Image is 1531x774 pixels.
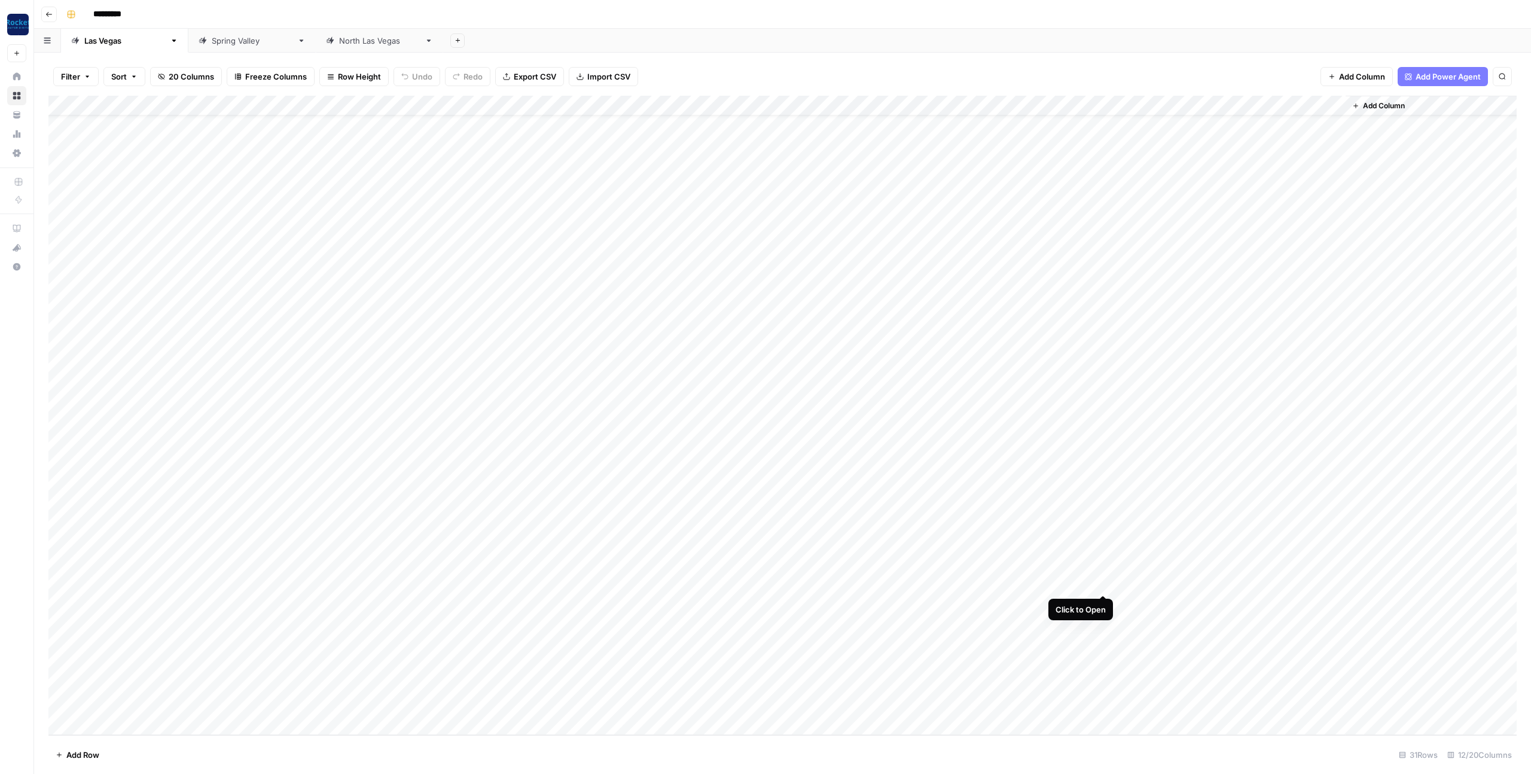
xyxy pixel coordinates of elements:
div: 12/20 Columns [1442,745,1517,764]
span: Import CSV [587,71,630,83]
button: 20 Columns [150,67,222,86]
button: Redo [445,67,490,86]
div: [GEOGRAPHIC_DATA] [84,35,165,47]
button: What's new? [7,238,26,257]
button: Sort [103,67,145,86]
span: Row Height [338,71,381,83]
span: Freeze Columns [245,71,307,83]
span: Sort [111,71,127,83]
button: Undo [394,67,440,86]
span: 20 Columns [169,71,214,83]
button: Add Column [1320,67,1393,86]
span: Undo [412,71,432,83]
img: Rocket Pilots Logo [7,14,29,35]
span: Add Row [66,749,99,761]
span: Export CSV [514,71,556,83]
button: Import CSV [569,67,638,86]
span: Redo [463,71,483,83]
button: Help + Support [7,257,26,276]
div: Click to Open [1056,604,1106,615]
a: Your Data [7,105,26,124]
div: [GEOGRAPHIC_DATA] [339,35,420,47]
button: Add Column [1347,98,1410,114]
span: Add Power Agent [1416,71,1481,83]
div: 31 Rows [1394,745,1442,764]
div: What's new? [8,239,26,257]
a: Usage [7,124,26,144]
a: Browse [7,86,26,105]
button: Export CSV [495,67,564,86]
a: [GEOGRAPHIC_DATA] [188,29,316,53]
a: AirOps Academy [7,219,26,238]
button: Workspace: Rocket Pilots [7,10,26,39]
span: Filter [61,71,80,83]
a: [GEOGRAPHIC_DATA] [316,29,443,53]
a: Home [7,67,26,86]
button: Filter [53,67,99,86]
button: Add Row [48,745,106,764]
div: [GEOGRAPHIC_DATA] [212,35,292,47]
button: Freeze Columns [227,67,315,86]
span: Add Column [1363,100,1405,111]
button: Add Power Agent [1398,67,1488,86]
button: Row Height [319,67,389,86]
a: [GEOGRAPHIC_DATA] [61,29,188,53]
span: Add Column [1339,71,1385,83]
a: Settings [7,144,26,163]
